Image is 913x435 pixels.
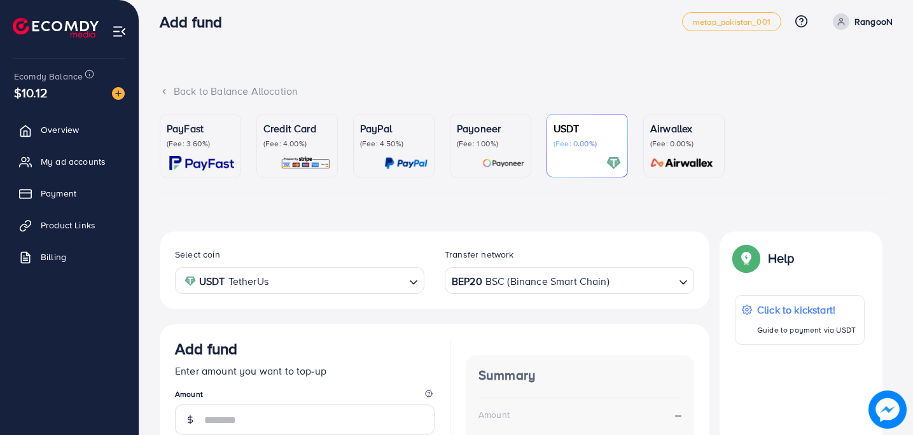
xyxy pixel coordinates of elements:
label: Transfer network [445,248,514,261]
strong: USDT [199,272,225,291]
label: Select coin [175,248,220,261]
img: image [868,390,907,429]
input: Search for option [611,271,674,291]
h3: Add fund [175,340,237,358]
span: Payment [41,187,76,200]
p: Credit Card [263,121,331,136]
p: Payoneer [457,121,524,136]
span: Product Links [41,219,95,231]
span: metap_pakistan_001 [693,18,770,26]
p: (Fee: 0.00%) [650,139,718,149]
span: My ad accounts [41,155,106,168]
p: PayFast [167,121,234,136]
p: (Fee: 4.50%) [360,139,428,149]
p: (Fee: 0.00%) [554,139,621,149]
p: (Fee: 1.00%) [457,139,524,149]
span: $10.12 [14,83,48,102]
span: BSC (Binance Smart Chain) [485,272,610,291]
p: Click to kickstart! [757,302,856,317]
a: Billing [10,244,129,270]
div: Back to Balance Allocation [160,84,893,99]
input: Search for option [272,271,404,291]
legend: Amount [175,389,435,404]
p: RangooN [854,14,893,29]
span: Overview [41,123,79,136]
span: TetherUs [228,272,268,291]
div: Search for option [445,267,694,293]
img: card [482,156,524,170]
p: Help [768,251,795,266]
img: coin [185,275,196,287]
h3: Add fund [160,13,232,31]
span: Billing [41,251,66,263]
img: logo [13,18,99,38]
a: Overview [10,117,129,142]
p: (Fee: 4.00%) [263,139,331,149]
img: image [112,87,125,100]
p: USDT [554,121,621,136]
img: Popup guide [735,247,758,270]
a: RangooN [828,13,893,30]
img: menu [112,24,127,39]
a: Product Links [10,212,129,238]
a: Payment [10,181,129,206]
img: card [281,156,331,170]
p: (Fee: 3.60%) [167,139,234,149]
img: card [606,156,621,170]
p: Airwallex [650,121,718,136]
p: PayPal [360,121,428,136]
span: Ecomdy Balance [14,70,83,83]
a: metap_pakistan_001 [682,12,781,31]
p: Guide to payment via USDT [757,322,856,338]
p: Enter amount you want to top-up [175,363,435,378]
a: My ad accounts [10,149,129,174]
img: card [646,156,718,170]
div: Search for option [175,267,424,293]
strong: BEP20 [452,272,482,291]
img: card [169,156,234,170]
img: card [384,156,428,170]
